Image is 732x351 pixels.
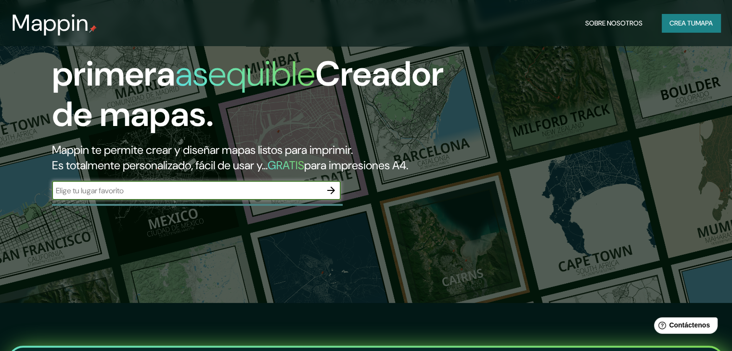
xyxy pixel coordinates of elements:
font: asequible [175,51,315,96]
font: La primera [52,11,175,96]
font: Creador de mapas. [52,51,444,137]
button: Crea tumapa [662,14,720,32]
font: Mappin te permite crear y diseñar mapas listos para imprimir. [52,142,353,157]
iframe: Lanzador de widgets de ayuda [646,313,721,340]
font: Mappin [12,8,89,38]
button: Sobre nosotros [581,14,646,32]
font: Crea tu [669,19,695,27]
font: GRATIS [268,158,304,173]
img: pin de mapeo [89,25,97,33]
input: Elige tu lugar favorito [52,185,321,196]
font: Sobre nosotros [585,19,642,27]
font: Es totalmente personalizado, fácil de usar y... [52,158,268,173]
font: mapa [695,19,713,27]
font: para impresiones A4. [304,158,408,173]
